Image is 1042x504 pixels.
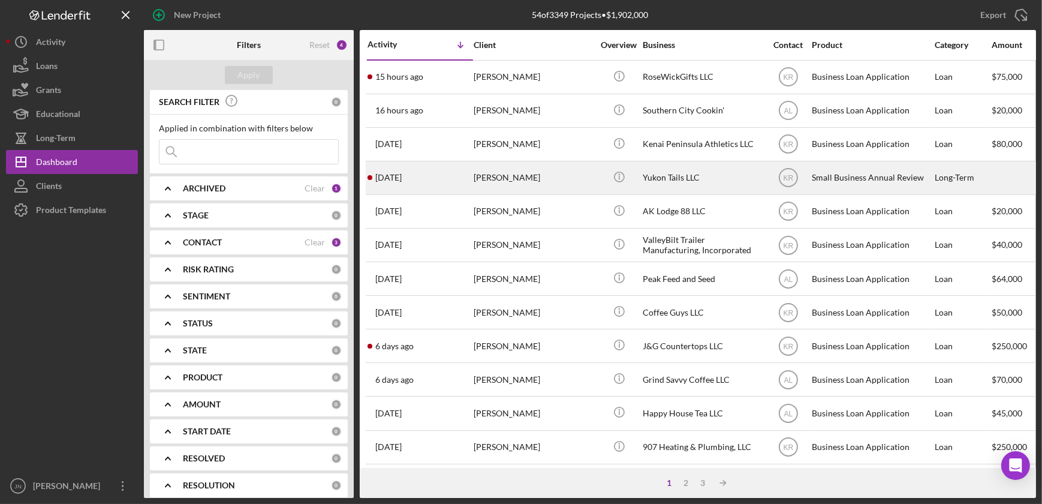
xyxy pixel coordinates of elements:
[935,61,990,93] div: Loan
[36,150,77,177] div: Dashboard
[643,61,763,93] div: RoseWickGifts LLC
[992,465,1037,497] div: $75,000
[783,241,793,250] text: KR
[597,40,642,50] div: Overview
[935,431,990,463] div: Loan
[992,196,1037,227] div: $20,000
[331,426,342,437] div: 0
[783,342,793,350] text: KR
[375,442,402,452] time: 2025-08-13 18:09
[992,397,1037,429] div: $45,000
[474,61,594,93] div: [PERSON_NAME]
[6,474,138,498] button: JN[PERSON_NAME]
[812,196,932,227] div: Business Loan Application
[36,102,80,129] div: Educational
[159,124,339,133] div: Applied in combination with filters below
[474,431,594,463] div: [PERSON_NAME]
[935,40,990,50] div: Category
[305,238,325,247] div: Clear
[331,453,342,464] div: 0
[331,237,342,248] div: 3
[331,97,342,107] div: 0
[643,465,763,497] div: 907 Bagel Co.
[992,40,1037,50] div: Amount
[643,330,763,362] div: J&G Countertops LLC
[305,184,325,193] div: Clear
[14,483,22,490] text: JN
[36,126,76,153] div: Long-Term
[783,208,793,216] text: KR
[6,174,138,198] button: Clients
[812,465,932,497] div: Business Loan Application
[812,128,932,160] div: Business Loan Application
[643,431,763,463] div: 907 Heating & Plumbing, LLC
[183,184,225,193] b: ARCHIVED
[935,330,990,362] div: Loan
[331,399,342,410] div: 0
[375,375,414,385] time: 2025-08-14 14:33
[36,198,106,225] div: Product Templates
[6,78,138,102] button: Grants
[643,263,763,295] div: Peak Feed and Seed
[30,474,108,501] div: [PERSON_NAME]
[783,140,793,149] text: KR
[331,480,342,491] div: 0
[36,30,65,57] div: Activity
[1001,451,1030,480] div: Open Intercom Messenger
[935,162,990,194] div: Long-Term
[331,372,342,383] div: 0
[6,102,138,126] button: Educational
[812,162,932,194] div: Small Business Annual Review
[375,341,414,351] time: 2025-08-14 21:43
[677,478,694,488] div: 2
[183,292,230,301] b: SENTIMENT
[643,229,763,261] div: ValleyBilt Trailer Manufacturing, Incorporated
[474,196,594,227] div: [PERSON_NAME]
[375,173,402,182] time: 2025-08-18 19:05
[474,95,594,127] div: [PERSON_NAME]
[643,296,763,328] div: Coffee Guys LLC
[812,61,932,93] div: Business Loan Application
[6,126,138,150] a: Long-Term
[812,296,932,328] div: Business Loan Application
[661,478,677,488] div: 1
[36,174,62,201] div: Clients
[183,481,235,490] b: RESOLUTION
[174,3,221,27] div: New Project
[935,364,990,395] div: Loan
[643,397,763,429] div: Happy House Tea LLC
[183,400,221,409] b: AMOUNT
[331,210,342,221] div: 0
[6,54,138,78] button: Loans
[992,263,1037,295] div: $64,000
[144,3,233,27] button: New Project
[980,3,1006,27] div: Export
[694,478,711,488] div: 3
[183,427,231,436] b: START DATE
[783,73,793,82] text: KR
[36,54,58,81] div: Loans
[474,128,594,160] div: [PERSON_NAME]
[643,95,763,127] div: Southern City Cookin'
[183,373,222,382] b: PRODUCT
[474,364,594,395] div: [PERSON_NAME]
[331,291,342,302] div: 0
[643,128,763,160] div: Kenai Peninsula Athletics LLC
[336,39,348,51] div: 4
[375,308,402,317] time: 2025-08-15 17:04
[183,211,209,220] b: STAGE
[812,364,932,395] div: Business Loan Application
[643,40,763,50] div: Business
[474,263,594,295] div: [PERSON_NAME]
[331,183,342,194] div: 1
[812,330,932,362] div: Business Loan Application
[183,454,225,463] b: RESOLVED
[6,198,138,222] button: Product Templates
[36,78,61,105] div: Grants
[474,330,594,362] div: [PERSON_NAME]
